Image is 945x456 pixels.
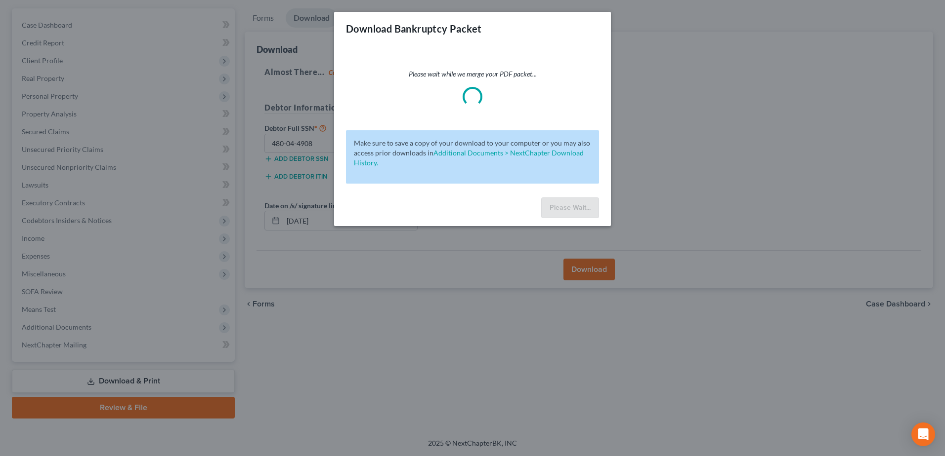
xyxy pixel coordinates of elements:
[550,203,591,212] span: Please Wait...
[911,422,935,446] div: Open Intercom Messenger
[346,22,481,36] h3: Download Bankruptcy Packet
[354,149,584,167] a: Additional Documents > NextChapter Download History.
[346,69,599,79] p: Please wait while we merge your PDF packet...
[541,197,599,218] button: Please Wait...
[354,138,591,168] p: Make sure to save a copy of your download to your computer or you may also access prior downloads in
